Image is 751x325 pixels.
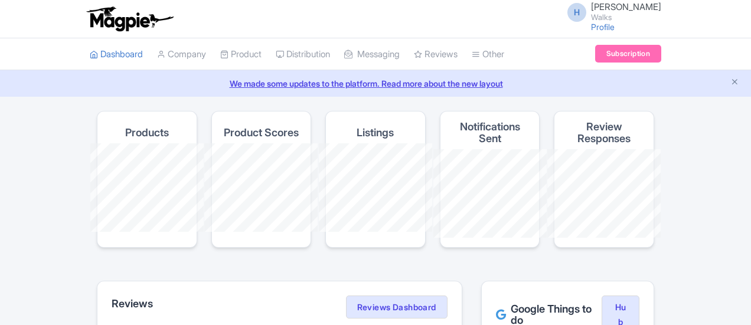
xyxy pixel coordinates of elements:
[220,38,262,71] a: Product
[591,1,661,12] span: [PERSON_NAME]
[357,127,394,139] h4: Listings
[112,298,153,310] h2: Reviews
[125,127,169,139] h4: Products
[7,77,744,90] a: We made some updates to the platform. Read more about the new layout
[346,296,448,319] a: Reviews Dashboard
[567,3,586,22] span: H
[224,127,299,139] h4: Product Scores
[414,38,458,71] a: Reviews
[595,45,661,63] a: Subscription
[472,38,504,71] a: Other
[157,38,206,71] a: Company
[730,76,739,90] button: Close announcement
[84,6,175,32] img: logo-ab69f6fb50320c5b225c76a69d11143b.png
[276,38,330,71] a: Distribution
[560,2,661,21] a: H [PERSON_NAME] Walks
[591,14,661,21] small: Walks
[564,121,644,145] h4: Review Responses
[90,38,143,71] a: Dashboard
[450,121,530,145] h4: Notifications Sent
[591,22,615,32] a: Profile
[344,38,400,71] a: Messaging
